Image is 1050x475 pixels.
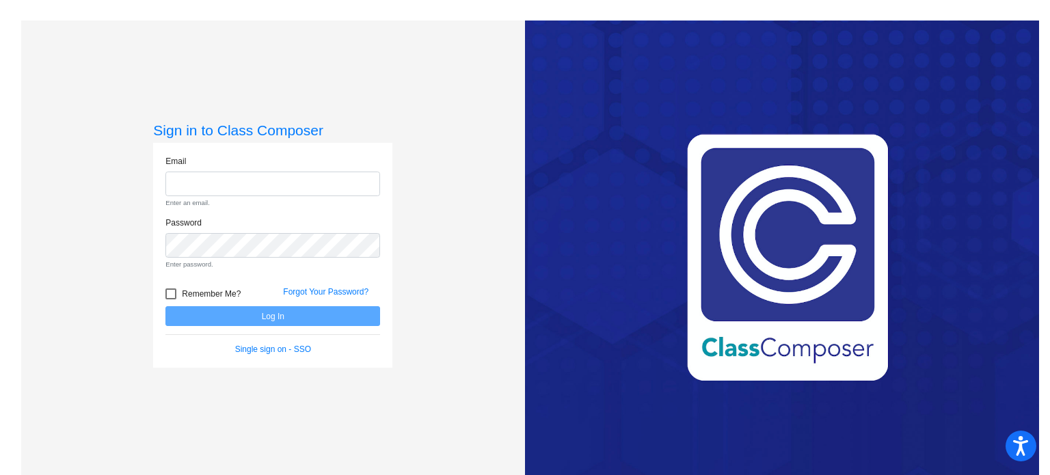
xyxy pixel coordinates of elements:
[153,122,392,139] h3: Sign in to Class Composer
[165,155,186,167] label: Email
[235,344,311,354] a: Single sign on - SSO
[283,287,368,297] a: Forgot Your Password?
[165,260,380,269] small: Enter password.
[165,306,380,326] button: Log In
[182,286,241,302] span: Remember Me?
[165,198,380,208] small: Enter an email.
[165,217,202,229] label: Password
